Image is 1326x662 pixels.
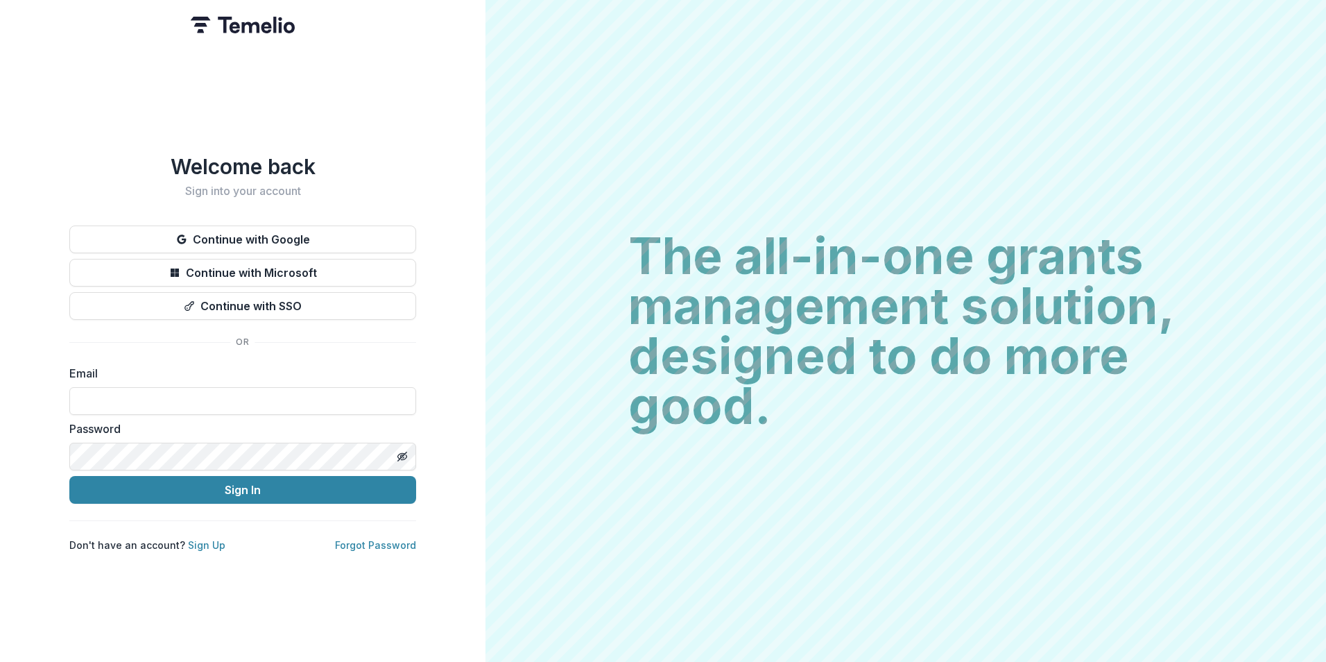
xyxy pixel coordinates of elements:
button: Sign In [69,476,416,504]
h1: Welcome back [69,154,416,179]
button: Continue with Microsoft [69,259,416,287]
button: Continue with Google [69,226,416,253]
label: Email [69,365,408,382]
a: Sign Up [188,539,225,551]
button: Toggle password visibility [391,445,413,468]
h2: Sign into your account [69,185,416,198]
button: Continue with SSO [69,292,416,320]
img: Temelio [191,17,295,33]
a: Forgot Password [335,539,416,551]
label: Password [69,421,408,437]
p: Don't have an account? [69,538,225,552]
